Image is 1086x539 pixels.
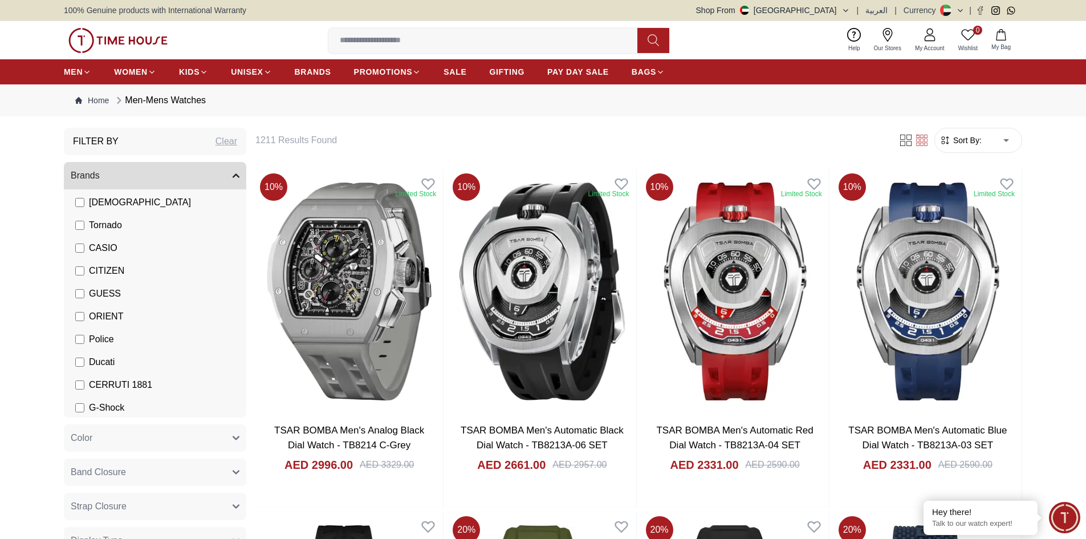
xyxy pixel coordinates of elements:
[910,44,949,52] span: My Account
[64,162,246,189] button: Brands
[987,43,1015,51] span: My Bag
[68,28,168,53] img: ...
[75,95,109,106] a: Home
[284,457,353,473] h4: AED 2996.00
[354,66,413,78] span: PROMOTIONS
[939,135,982,146] button: Sort By:
[71,500,127,513] span: Strap Closure
[114,62,156,82] a: WOMEN
[951,26,985,55] a: 0Wishlist
[354,62,421,82] a: PROMOTIONS
[64,424,246,452] button: Color
[954,44,982,52] span: Wishlist
[938,458,993,472] div: AED 2590.00
[89,333,114,346] span: Police
[841,26,867,55] a: Help
[453,173,480,201] span: 10 %
[75,244,84,253] input: CASIO
[781,189,822,198] div: Limited Stock
[547,66,609,78] span: PAY DAY SALE
[395,189,436,198] div: Limited Stock
[75,358,84,367] input: Ducati
[865,5,888,16] button: العربية
[255,169,443,414] img: TSAR BOMBA Men's Analog Black Dial Watch - TB8214 C-Grey
[113,94,206,107] div: Men-Mens Watches
[231,66,263,78] span: UNISEX
[867,26,908,55] a: Our Stores
[489,66,524,78] span: GIFTING
[848,425,1007,451] a: TSAR BOMBA Men's Automatic Blue Dial Watch - TB8213A-03 SET
[670,457,738,473] h4: AED 2331.00
[75,289,84,298] input: GUESS
[89,241,117,255] span: CASIO
[75,266,84,275] input: CITIZEN
[489,62,524,82] a: GIFTING
[75,403,84,412] input: G-Shock
[834,169,1022,414] img: TSAR BOMBA Men's Automatic Blue Dial Watch - TB8213A-03 SET
[231,62,271,82] a: UNISEX
[295,62,331,82] a: BRANDS
[71,431,92,445] span: Color
[64,459,246,486] button: Band Closure
[64,62,91,82] a: MEN
[894,5,897,16] span: |
[985,27,1018,54] button: My Bag
[75,198,84,207] input: [DEMOGRAPHIC_DATA]
[547,62,609,82] a: PAY DAY SALE
[75,380,84,390] input: CERRUTI 1881
[477,457,546,473] h4: AED 2661.00
[64,66,83,78] span: MEN
[740,6,749,15] img: United Arab Emirates
[974,189,1015,198] div: Limited Stock
[976,6,985,15] a: Facebook
[75,221,84,230] input: Tornado
[89,401,124,415] span: G-Shock
[656,425,813,451] a: TSAR BOMBA Men's Automatic Red Dial Watch - TB8213A-04 SET
[461,425,624,451] a: TSAR BOMBA Men's Automatic Black Dial Watch - TB8213A-06 SET
[274,425,424,451] a: TSAR BOMBA Men's Analog Black Dial Watch - TB8214 C-Grey
[552,458,607,472] div: AED 2957.00
[646,173,673,201] span: 10 %
[991,6,1000,15] a: Instagram
[215,135,237,148] div: Clear
[89,218,122,232] span: Tornado
[73,135,119,148] h3: Filter By
[839,173,866,201] span: 10 %
[969,5,971,16] span: |
[904,5,941,16] div: Currency
[863,457,932,473] h4: AED 2331.00
[1007,6,1015,15] a: Whatsapp
[64,5,246,16] span: 100% Genuine products with International Warranty
[932,519,1029,529] p: Talk to our watch expert!
[89,310,123,323] span: ORIENT
[1049,502,1080,533] div: Chat Widget
[71,169,100,183] span: Brands
[360,458,414,472] div: AED 3329.00
[641,169,829,414] img: TSAR BOMBA Men's Automatic Red Dial Watch - TB8213A-04 SET
[932,506,1029,518] div: Hey there!
[632,66,656,78] span: BAGS
[444,66,466,78] span: SALE
[64,84,1022,116] nav: Breadcrumb
[89,287,121,301] span: GUESS
[632,62,665,82] a: BAGS
[75,335,84,344] input: Police
[89,378,152,392] span: CERRUTI 1881
[89,355,115,369] span: Ducati
[448,169,636,414] img: TSAR BOMBA Men's Automatic Black Dial Watch - TB8213A-06 SET
[844,44,865,52] span: Help
[444,62,466,82] a: SALE
[295,66,331,78] span: BRANDS
[973,26,982,35] span: 0
[89,264,124,278] span: CITIZEN
[179,62,208,82] a: KIDS
[869,44,906,52] span: Our Stores
[75,312,84,321] input: ORIENT
[951,135,982,146] span: Sort By:
[114,66,148,78] span: WOMEN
